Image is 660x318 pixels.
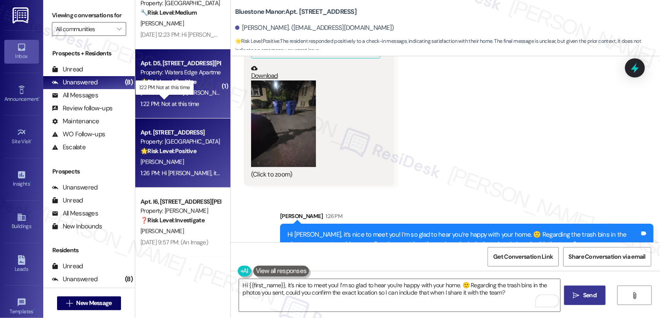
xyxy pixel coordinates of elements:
div: Prospects [43,167,135,176]
div: Escalate [52,143,86,152]
div: [PERSON_NAME] [280,212,654,224]
p: 1:22 PM: Not at this time [139,84,190,91]
div: Unanswered [52,275,98,284]
div: Unanswered [52,183,98,192]
div: Unread [52,262,83,271]
div: Property: [GEOGRAPHIC_DATA] [140,137,220,146]
div: Unanswered [52,78,98,87]
span: New Message [76,299,112,308]
a: Buildings [4,210,39,233]
span: • [33,307,35,313]
div: Unread [52,65,83,74]
div: Property: [PERSON_NAME] [140,206,220,215]
span: • [31,137,32,143]
span: [PERSON_NAME] [140,19,184,27]
div: [DATE] 9:57 PM: (An Image) [140,238,208,246]
button: Zoom image [251,80,316,167]
a: Leads [4,253,39,276]
i:  [117,26,121,32]
input: All communities [56,22,112,36]
strong: 🌟 Risk Level: Positive [235,38,280,45]
div: (Click to zoom) [251,170,380,179]
div: All Messages [52,91,98,100]
span: [PERSON_NAME] [186,89,232,96]
i:  [66,300,73,307]
i:  [631,292,638,299]
div: Maintenance [52,117,99,126]
b: Bluestone Manor: Apt. [STREET_ADDRESS] [235,7,357,16]
img: ResiDesk Logo [13,7,30,23]
a: Download [251,65,380,80]
button: New Message [57,296,121,310]
textarea: To enrich screen reader interactions, please activate Accessibility in Grammarly extension settings [239,279,560,312]
span: : The resident responded positively to a check-in message, indicating satisfaction with their hom... [235,37,660,55]
div: Apt. [STREET_ADDRESS] [140,128,220,137]
div: Apt. I6, [STREET_ADDRESS][PERSON_NAME] [140,197,220,206]
div: (8) [123,76,135,89]
span: • [30,180,31,186]
div: Hi [PERSON_NAME], it’s nice to meet you! I’m so glad to hear you’re happy with your home. 🙂 Regar... [287,230,640,249]
span: Share Conversation via email [569,252,646,261]
strong: 🌟 Risk Level: Positive [140,147,196,155]
a: Insights • [4,167,39,191]
div: All Messages [52,209,98,218]
div: Review follow-ups [52,104,112,113]
div: WO Follow-ups [52,130,105,139]
span: [PERSON_NAME] [140,227,184,235]
span: Get Conversation Link [493,252,553,261]
span: • [38,95,40,101]
div: New Inbounds [52,222,102,231]
strong: 🌟 Risk Level: Positive [140,78,196,86]
strong: ❓ Risk Level: Investigate [140,216,204,224]
label: Viewing conversations for [52,9,126,22]
div: [PERSON_NAME]. ([EMAIL_ADDRESS][DOMAIN_NAME]) [235,23,394,32]
strong: 🔧 Risk Level: Medium [140,9,197,16]
i:  [573,292,580,299]
button: Get Conversation Link [488,247,558,267]
a: Inbox [4,40,39,63]
button: Send [564,286,606,305]
div: Residents [43,246,135,255]
div: 1:26 PM [323,212,342,221]
a: Site Visit • [4,125,39,148]
span: Send [583,291,596,300]
div: 1:22 PM: Not at this time [140,100,199,108]
div: Prospects + Residents [43,49,135,58]
div: Unread [52,196,83,205]
div: (8) [123,273,135,286]
span: [PERSON_NAME] [140,158,184,166]
div: Apt. D5, [STREET_ADDRESS][PERSON_NAME] [140,59,220,68]
button: Share Conversation via email [563,247,651,267]
div: Property: Waters Edge Apartments [140,68,220,77]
